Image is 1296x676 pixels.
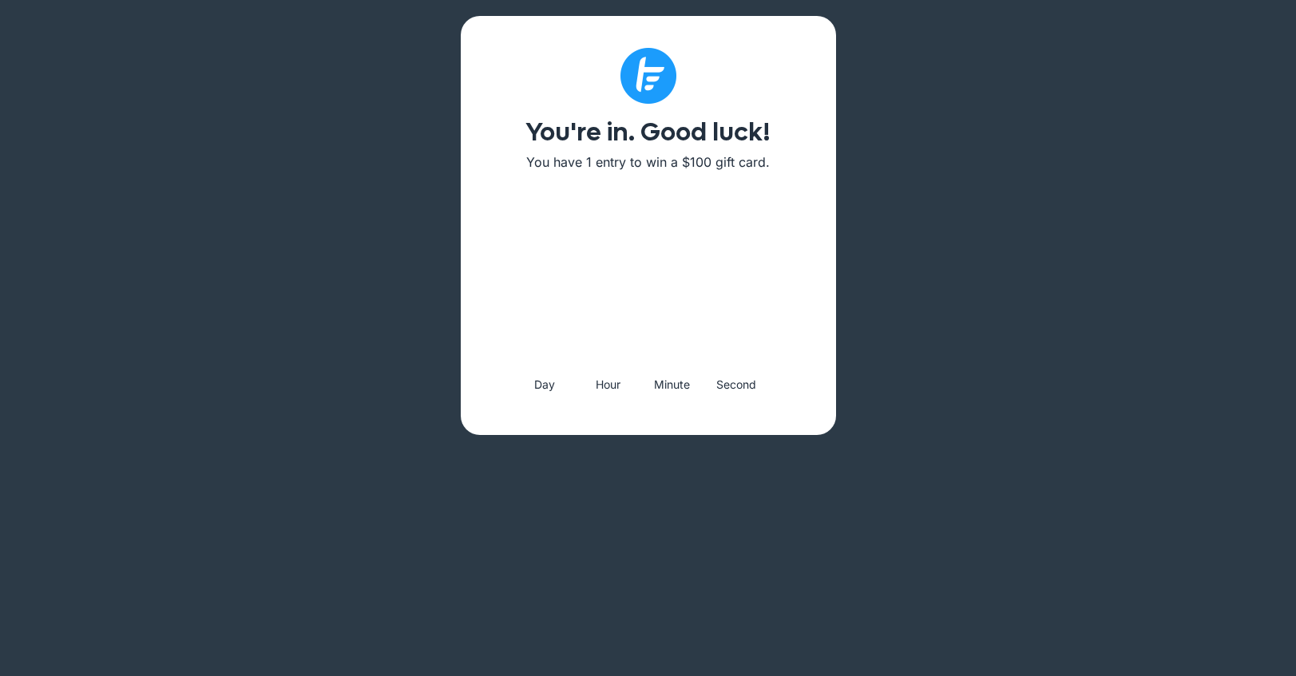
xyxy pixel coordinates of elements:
[493,120,804,145] h1: You're in. Good luck!
[640,375,704,395] div: Minute
[620,48,676,104] img: Subtract (1)
[513,375,577,395] div: Day
[704,375,768,395] div: Second
[493,153,804,171] p: You have 1 entry to win a $100 gift card.
[577,375,640,395] div: Hour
